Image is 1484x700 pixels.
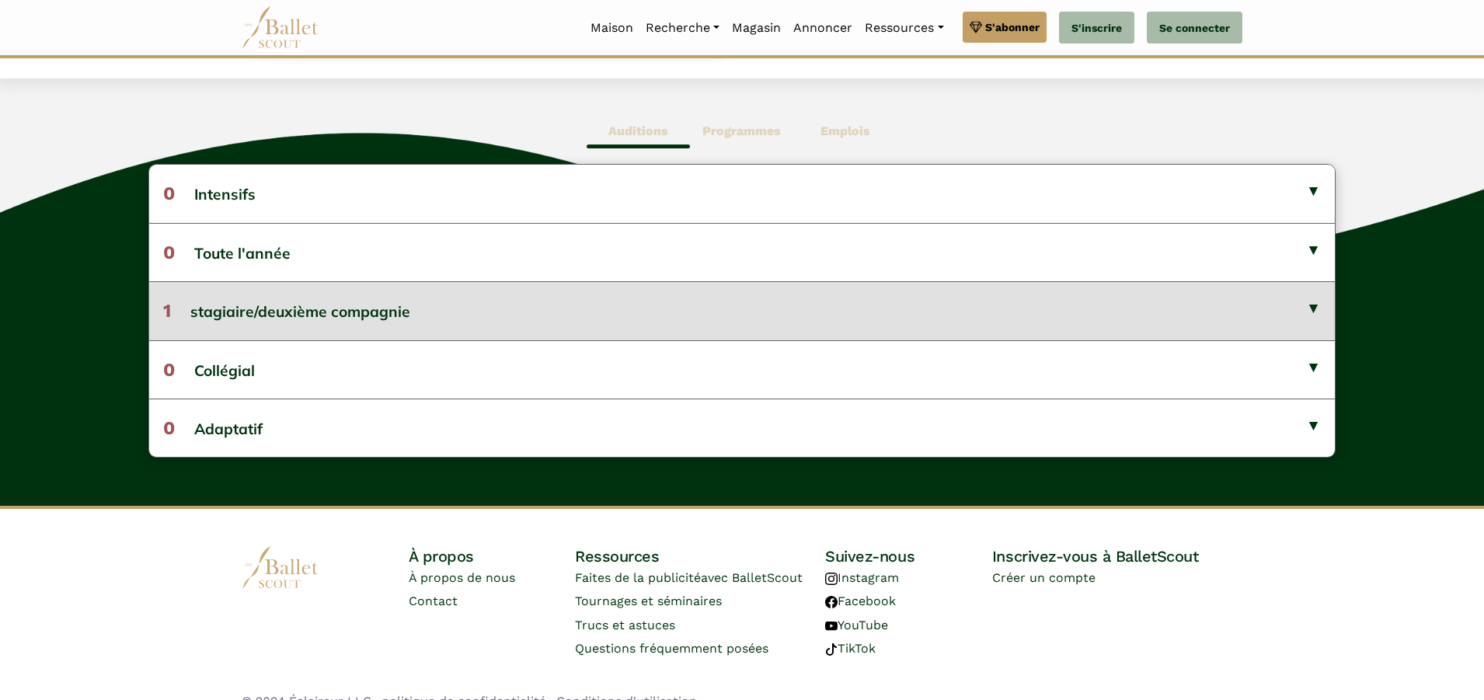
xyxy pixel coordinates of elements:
font: Se connecter [1159,22,1230,34]
img: logo TikTok [825,643,838,656]
a: S'abonner [963,12,1047,43]
font: Ressources [575,547,659,566]
img: logo Instagram [825,573,838,585]
font: Faites de la publicité [575,570,701,585]
font: À propos [409,547,474,566]
a: Questions fréquemment posées [575,641,768,656]
a: Ressources [859,12,949,44]
font: Collégial [194,361,255,380]
font: Intensifs [194,185,256,204]
button: 1stagiaire/deuxième compagnie [149,281,1335,340]
font: 0 [163,359,175,381]
font: S'inscrire [1071,22,1122,34]
font: Ressources [865,20,934,35]
font: Adaptatif [194,420,263,438]
a: À propos de nous [409,570,515,585]
a: Instagram [825,570,899,585]
img: logo Facebook [825,596,838,608]
img: logo YouTube [825,620,838,632]
a: Recherche [639,12,726,44]
font: Emplois [820,124,870,138]
font: Instagram [838,570,899,585]
a: S'inscrire [1059,12,1134,44]
button: 0Adaptatif [149,399,1335,457]
button: 0Toute l'année [149,223,1335,281]
font: 1 [163,300,171,322]
a: Annoncer [787,12,859,44]
font: Magasin [732,20,781,35]
font: Toute l'année [194,244,291,263]
font: Maison [590,20,633,35]
a: Trucs et astuces [575,618,675,632]
font: stagiaire/deuxième compagnie [190,302,410,321]
font: Auditions [608,124,668,138]
a: Maison [584,12,639,44]
font: Inscrivez-vous à BalletScout [992,547,1199,566]
font: YouTube [838,618,888,632]
font: Recherche [646,20,710,35]
a: Facebook [825,594,896,608]
a: Tournages et séminaires [575,594,722,608]
button: 0Collégial [149,340,1335,399]
img: logo [242,546,319,589]
font: Facebook [838,594,896,608]
a: Faites de la publicitéavec BalletScout [575,570,803,585]
font: 0 [163,183,175,204]
font: TikTok [838,641,876,656]
a: Contact [409,594,458,608]
font: 0 [163,417,175,439]
a: Créer un compte [992,570,1096,585]
a: YouTube [825,618,888,632]
font: S'abonner [985,21,1040,33]
font: Suivez-nous [825,547,914,566]
font: avec BalletScout [701,570,803,585]
font: 0 [163,242,175,263]
img: gem.svg [970,19,982,36]
a: Magasin [726,12,787,44]
button: 0Intensifs [149,165,1335,222]
a: TikTok [825,641,876,656]
font: Programmes [702,124,781,138]
font: Annoncer [793,20,852,35]
a: Se connecter [1147,12,1242,44]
